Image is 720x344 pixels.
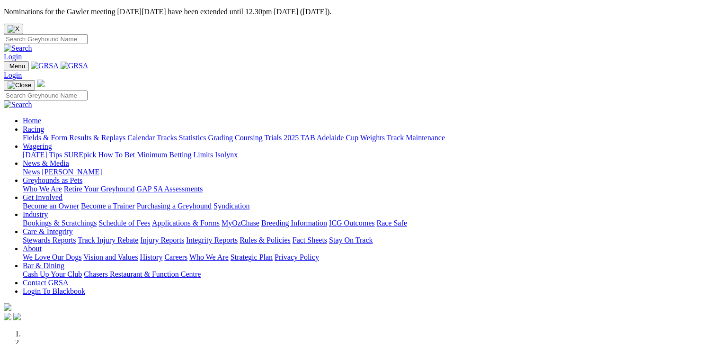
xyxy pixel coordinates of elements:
a: Strategic Plan [231,253,273,261]
div: Greyhounds as Pets [23,185,716,193]
a: Retire Your Greyhound [64,185,135,193]
div: Get Involved [23,202,716,210]
a: Results & Replays [69,134,125,142]
a: Vision and Values [83,253,138,261]
a: MyOzChase [222,219,259,227]
a: Purchasing a Greyhound [137,202,212,210]
a: Bar & Dining [23,262,64,270]
a: Syndication [213,202,249,210]
a: Wagering [23,142,52,150]
a: [PERSON_NAME] [42,168,102,176]
a: Who We Are [23,185,62,193]
a: Integrity Reports [186,236,238,244]
a: Tracks [157,134,177,142]
img: facebook.svg [4,313,11,320]
img: logo-grsa-white.png [4,303,11,311]
a: Care & Integrity [23,227,73,235]
a: Isolynx [215,151,238,159]
a: [DATE] Tips [23,151,62,159]
a: Breeding Information [261,219,327,227]
div: Care & Integrity [23,236,716,244]
a: Racing [23,125,44,133]
input: Search [4,91,88,100]
a: SUREpick [64,151,96,159]
a: Rules & Policies [240,236,291,244]
a: Applications & Forms [152,219,220,227]
a: Login [4,71,22,79]
a: Who We Are [189,253,229,261]
a: Privacy Policy [275,253,319,261]
img: GRSA [61,62,89,70]
a: Fact Sheets [293,236,327,244]
a: 2025 TAB Adelaide Cup [284,134,358,142]
a: Login [4,53,22,61]
a: Bookings & Scratchings [23,219,97,227]
a: Become a Trainer [81,202,135,210]
a: Login To Blackbook [23,287,85,295]
img: GRSA [31,62,59,70]
a: GAP SA Assessments [137,185,203,193]
div: News & Media [23,168,716,176]
a: Stewards Reports [23,236,76,244]
div: Industry [23,219,716,227]
a: Fields & Form [23,134,67,142]
a: Minimum Betting Limits [137,151,213,159]
a: Contact GRSA [23,279,68,287]
a: ICG Outcomes [329,219,374,227]
a: Coursing [235,134,263,142]
img: Search [4,44,32,53]
input: Search [4,34,88,44]
a: How To Bet [98,151,135,159]
a: Injury Reports [140,236,184,244]
button: Close [4,24,23,34]
a: Track Injury Rebate [78,236,138,244]
p: Nominations for the Gawler meeting [DATE][DATE] have been extended until 12.30pm [DATE] ([DATE]). [4,8,716,16]
a: Chasers Restaurant & Function Centre [84,270,201,278]
img: twitter.svg [13,313,21,320]
button: Toggle navigation [4,80,35,91]
a: Calendar [127,134,155,142]
div: Racing [23,134,716,142]
div: Bar & Dining [23,270,716,279]
img: Search [4,100,32,109]
div: Wagering [23,151,716,159]
a: Careers [164,253,187,261]
a: Become an Owner [23,202,79,210]
a: Industry [23,210,48,218]
a: News & Media [23,159,69,167]
a: Grading [208,134,233,142]
a: Trials [264,134,282,142]
span: Menu [9,63,25,70]
a: Stay On Track [329,236,373,244]
a: Race Safe [376,219,407,227]
a: We Love Our Dogs [23,253,81,261]
button: Toggle navigation [4,61,29,71]
a: Statistics [179,134,206,142]
img: Close [8,81,31,89]
a: Schedule of Fees [98,219,150,227]
a: Greyhounds as Pets [23,176,82,184]
a: News [23,168,40,176]
a: Weights [360,134,385,142]
div: About [23,253,716,262]
a: About [23,244,42,253]
a: Get Involved [23,193,62,201]
img: X [8,25,19,33]
a: Track Maintenance [387,134,445,142]
img: logo-grsa-white.png [37,80,44,87]
a: Home [23,117,41,125]
a: History [140,253,162,261]
a: Cash Up Your Club [23,270,82,278]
